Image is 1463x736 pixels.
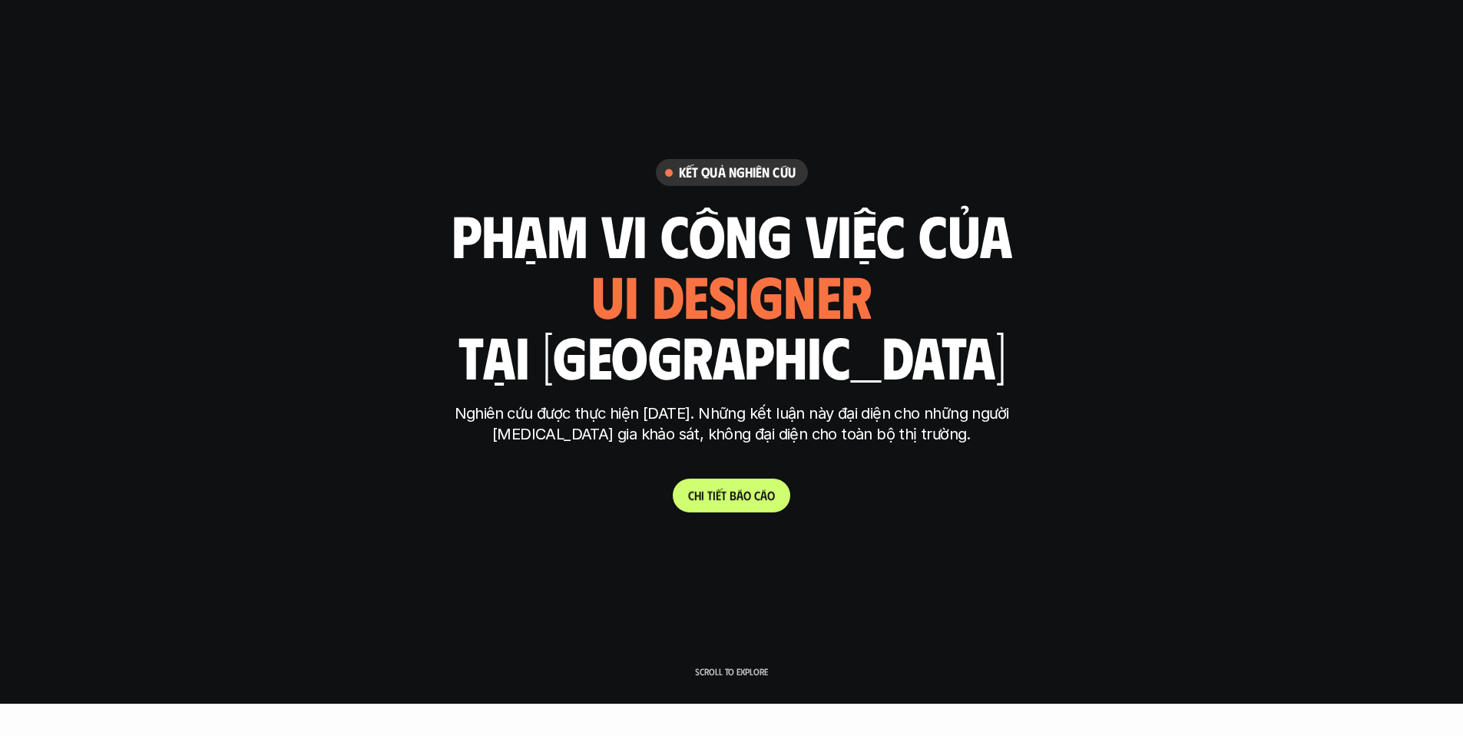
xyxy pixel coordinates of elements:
[458,323,1005,388] h1: tại [GEOGRAPHIC_DATA]
[673,479,790,512] a: Chitiếtbáocáo
[695,666,768,677] p: Scroll to explore
[452,202,1012,267] h1: phạm vi công việc của
[679,164,796,181] h6: Kết quả nghiên cứu
[444,403,1020,445] p: Nghiên cứu được thực hiện [DATE]. Những kết luận này đại diện cho những người [MEDICAL_DATA] gia ...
